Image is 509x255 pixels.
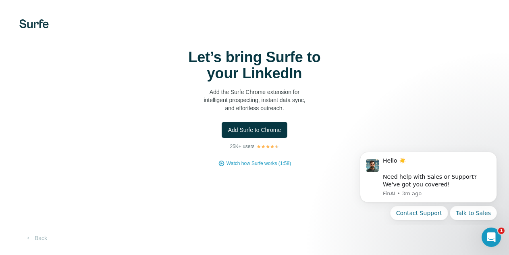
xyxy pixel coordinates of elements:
span: 1 [498,228,505,234]
img: Rating Stars [256,144,279,149]
button: Back [19,231,53,245]
p: Add the Surfe Chrome extension for intelligent prospecting, instant data sync, and effortless out... [174,88,335,112]
iframe: Intercom notifications message [348,144,509,225]
button: Add Surfe to Chrome [222,122,288,138]
span: Add Surfe to Chrome [228,126,281,134]
p: 25K+ users [230,143,254,150]
img: Surfe's logo [19,19,49,28]
button: Watch how Surfe works (1:58) [226,160,291,167]
h1: Let’s bring Surfe to your LinkedIn [174,49,335,82]
iframe: Intercom live chat [482,228,501,247]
